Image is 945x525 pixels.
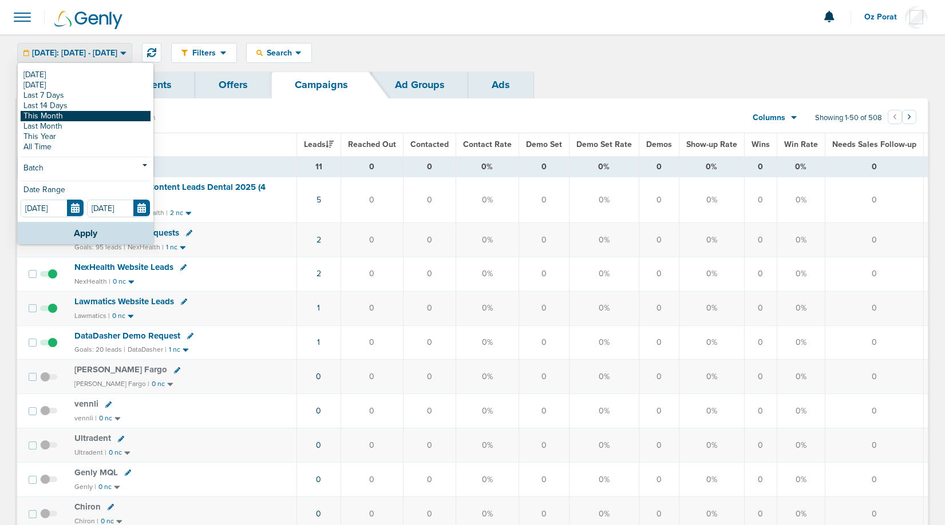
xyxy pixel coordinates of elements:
[825,463,923,497] td: 0
[686,140,737,149] span: Show-up Rate
[74,331,180,341] span: DataDasher Demo Request
[21,80,151,90] a: [DATE]
[317,337,320,347] a: 1
[752,140,770,149] span: Wins
[54,11,122,29] img: Genly
[519,291,569,325] td: 0
[569,325,639,360] td: 0%
[456,222,519,257] td: 0%
[341,325,403,360] td: 0
[296,156,341,177] td: 11
[519,156,569,177] td: 0
[639,394,679,428] td: 0
[456,325,519,360] td: 0%
[569,428,639,463] td: 0%
[519,222,569,257] td: 0
[519,463,569,497] td: 0
[21,142,151,152] a: All Time
[468,71,533,98] a: Ads
[744,463,777,497] td: 0
[170,209,183,217] small: 2 nc
[456,360,519,394] td: 0%
[777,177,825,222] td: 0%
[569,463,639,497] td: 0%
[21,121,151,132] a: Last Month
[341,177,403,222] td: 0
[74,433,111,443] span: Ultradent
[569,177,639,222] td: 0%
[21,101,151,111] a: Last 14 Days
[21,162,151,176] a: Batch
[316,372,321,381] a: 0
[21,70,151,80] a: [DATE]
[195,71,271,98] a: Offers
[825,428,923,463] td: 0
[777,257,825,291] td: 0%
[576,140,632,149] span: Demo Set Rate
[21,111,151,121] a: This Month
[263,48,295,58] span: Search
[317,303,320,313] a: 1
[569,156,639,177] td: 0%
[569,291,639,325] td: 0%
[777,325,825,360] td: 0%
[317,269,321,279] a: 2
[902,110,916,124] button: Go to next page
[32,49,117,57] span: [DATE]: [DATE] - [DATE]
[74,312,110,320] small: Lawmatics |
[109,448,122,457] small: 0 nc
[74,414,97,422] small: vennli |
[304,140,334,149] span: Leads
[74,345,125,354] small: Goals: 20 leads |
[341,222,403,257] td: 0
[639,257,679,291] td: 0
[777,428,825,463] td: 0%
[116,71,195,98] a: Clients
[679,428,744,463] td: 0%
[271,71,371,98] a: Campaigns
[169,345,180,354] small: 1 nc
[526,140,562,149] span: Demo Set
[519,325,569,360] td: 0
[679,325,744,360] td: 0%
[744,360,777,394] td: 0
[188,48,220,58] span: Filters
[519,257,569,291] td: 0
[18,222,153,244] button: Apply
[815,113,882,123] span: Showing 1-50 of 508
[74,399,98,409] span: vennli
[74,380,149,388] small: [PERSON_NAME] Fargo |
[456,156,519,177] td: 0%
[569,222,639,257] td: 0%
[639,156,679,177] td: 0
[679,177,744,222] td: 0%
[639,177,679,222] td: 0
[456,394,519,428] td: 0%
[825,177,923,222] td: 0
[456,257,519,291] td: 0%
[371,71,468,98] a: Ad Groups
[519,428,569,463] td: 0
[403,177,456,222] td: 0
[341,257,403,291] td: 0
[744,257,777,291] td: 0
[403,222,456,257] td: 0
[99,414,112,423] small: 0 nc
[463,140,512,149] span: Contact Rate
[777,291,825,325] td: 0%
[744,222,777,257] td: 0
[317,235,321,245] a: 2
[864,13,905,21] span: Oz Porat
[777,394,825,428] td: 0%
[113,277,126,286] small: 0 nc
[639,325,679,360] td: 0
[639,463,679,497] td: 0
[639,360,679,394] td: 0
[74,448,106,456] small: Ultradent |
[825,291,923,325] td: 0
[456,428,519,463] td: 0%
[403,325,456,360] td: 0
[639,428,679,463] td: 0
[341,156,403,177] td: 0
[679,394,744,428] td: 0%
